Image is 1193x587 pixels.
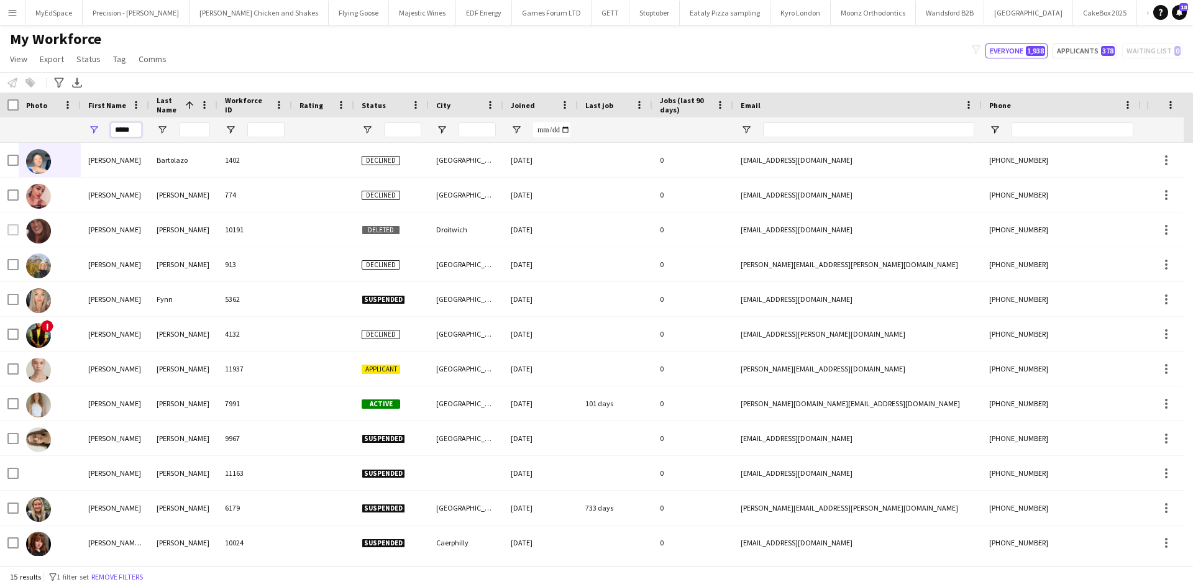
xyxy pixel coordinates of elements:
[26,497,51,522] img: Rosie Musetti
[81,212,149,247] div: [PERSON_NAME]
[149,386,217,421] div: [PERSON_NAME]
[733,421,982,455] div: [EMAIL_ADDRESS][DOMAIN_NAME]
[362,399,400,409] span: Active
[503,456,578,490] div: [DATE]
[149,421,217,455] div: [PERSON_NAME]
[81,456,149,490] div: [PERSON_NAME]
[26,149,51,174] img: Rosielyn Bartolazo
[652,212,733,247] div: 0
[652,352,733,386] div: 0
[389,1,456,25] button: Majestic Wines
[362,365,400,374] span: Applicant
[89,570,145,584] button: Remove filters
[217,143,292,177] div: 1402
[26,358,51,383] img: Rosie Jones
[1073,1,1137,25] button: CakeBox 2025
[503,491,578,525] div: [DATE]
[247,122,285,137] input: Workforce ID Filter Input
[384,122,421,137] input: Status Filter Input
[652,282,733,316] div: 0
[362,124,373,135] button: Open Filter Menu
[429,247,503,281] div: [GEOGRAPHIC_DATA]
[982,247,1141,281] div: [PHONE_NUMBER]
[149,526,217,560] div: [PERSON_NAME]
[733,386,982,421] div: [PERSON_NAME][DOMAIN_NAME][EMAIL_ADDRESS][DOMAIN_NAME]
[190,1,329,25] button: [PERSON_NAME] Chicken and Shakes
[362,101,386,110] span: Status
[81,386,149,421] div: [PERSON_NAME]
[149,247,217,281] div: [PERSON_NAME]
[511,124,522,135] button: Open Filter Menu
[733,526,982,560] div: [EMAIL_ADDRESS][DOMAIN_NAME]
[652,421,733,455] div: 0
[81,491,149,525] div: [PERSON_NAME]
[217,352,292,386] div: 11937
[652,456,733,490] div: 0
[26,101,47,110] span: Photo
[733,143,982,177] div: [EMAIL_ADDRESS][DOMAIN_NAME]
[81,317,149,351] div: [PERSON_NAME]
[88,124,99,135] button: Open Filter Menu
[985,43,1048,58] button: Everyone1,938
[40,53,64,65] span: Export
[88,101,126,110] span: First Name
[456,1,512,25] button: EDF Energy
[26,532,51,557] img: Rosie-May Newman
[982,212,1141,247] div: [PHONE_NUMBER]
[157,96,180,114] span: Last Name
[217,178,292,212] div: 774
[81,282,149,316] div: [PERSON_NAME]
[157,124,168,135] button: Open Filter Menu
[139,53,167,65] span: Comms
[70,75,85,90] app-action-btn: Export XLSX
[652,143,733,177] div: 0
[585,101,613,110] span: Last job
[362,225,400,235] span: Deleted
[511,101,535,110] span: Joined
[503,178,578,212] div: [DATE]
[592,1,629,25] button: GETT
[680,1,770,25] button: Eataly Pizza sampling
[429,352,503,386] div: [GEOGRAPHIC_DATA]
[652,178,733,212] div: 0
[362,469,405,478] span: Suspended
[503,143,578,177] div: [DATE]
[362,295,405,304] span: Suspended
[81,352,149,386] div: [PERSON_NAME]
[982,421,1141,455] div: [PHONE_NUMBER]
[362,260,400,270] span: Declined
[429,526,503,560] div: Caerphilly
[225,124,236,135] button: Open Filter Menu
[10,53,27,65] span: View
[429,178,503,212] div: [GEOGRAPHIC_DATA]
[503,526,578,560] div: [DATE]
[71,51,106,67] a: Status
[982,352,1141,386] div: [PHONE_NUMBER]
[1179,3,1188,11] span: 18
[652,386,733,421] div: 0
[7,224,19,235] input: Row Selection is disabled for this row (unchecked)
[982,491,1141,525] div: [PHONE_NUMBER]
[733,247,982,281] div: [PERSON_NAME][EMAIL_ADDRESS][PERSON_NAME][DOMAIN_NAME]
[225,96,270,114] span: Workforce ID
[989,124,1000,135] button: Open Filter Menu
[733,282,982,316] div: [EMAIL_ADDRESS][DOMAIN_NAME]
[26,184,51,209] img: Rosie Bushra
[459,122,496,137] input: City Filter Input
[429,282,503,316] div: [GEOGRAPHIC_DATA]
[733,352,982,386] div: [PERSON_NAME][EMAIL_ADDRESS][DOMAIN_NAME]
[733,317,982,351] div: [EMAIL_ADDRESS][PERSON_NAME][DOMAIN_NAME]
[503,317,578,351] div: [DATE]
[429,421,503,455] div: [GEOGRAPHIC_DATA]
[10,30,101,48] span: My Workforce
[733,491,982,525] div: [PERSON_NAME][EMAIL_ADDRESS][PERSON_NAME][DOMAIN_NAME]
[429,491,503,525] div: [GEOGRAPHIC_DATA]
[111,122,142,137] input: First Name Filter Input
[25,1,83,25] button: MyEdSpace
[652,491,733,525] div: 0
[149,282,217,316] div: Fynn
[982,178,1141,212] div: [PHONE_NUMBER]
[217,212,292,247] div: 10191
[982,282,1141,316] div: [PHONE_NUMBER]
[503,282,578,316] div: [DATE]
